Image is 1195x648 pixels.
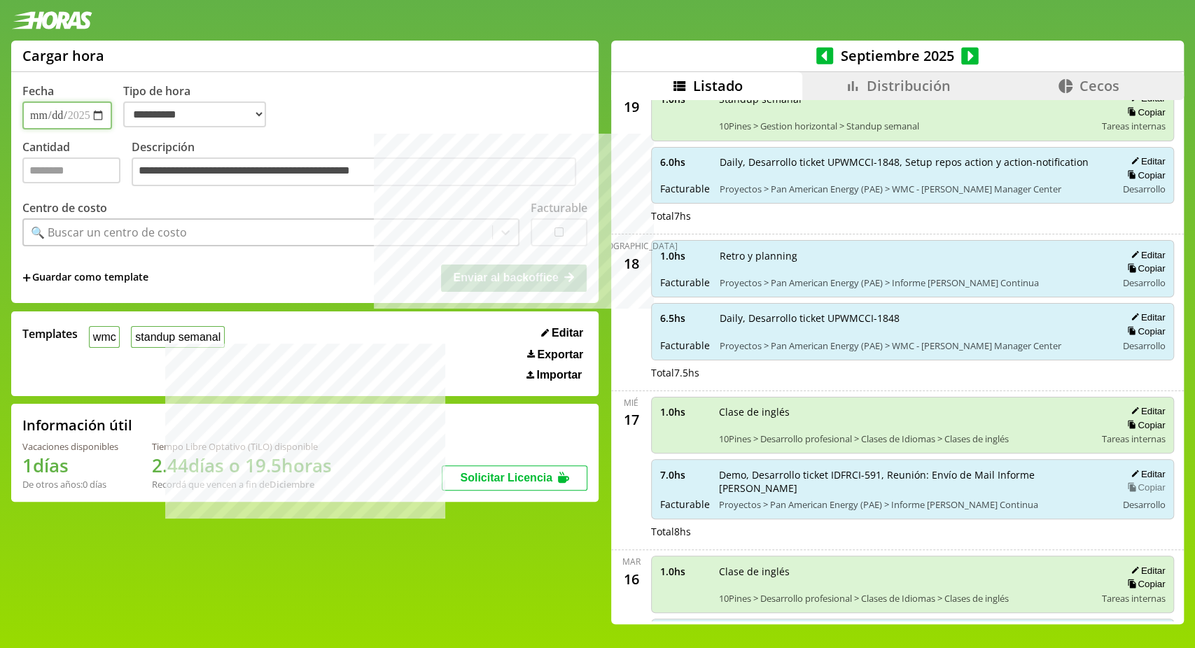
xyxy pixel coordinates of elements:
select: Tipo de hora [123,101,266,127]
button: Editar [1126,468,1165,480]
span: Listado [693,76,743,95]
span: Facturable [660,182,710,195]
button: Editar [1126,311,1165,323]
label: Facturable [531,200,587,216]
label: Tipo de hora [123,83,277,129]
span: Proyectos > Pan American Energy (PAE) > WMC - [PERSON_NAME] Manager Center [720,339,1107,352]
span: +Guardar como template [22,270,148,286]
span: Exportar [537,348,583,361]
button: Editar [1126,155,1165,167]
div: Tiempo Libre Optativo (TiLO) disponible [152,440,332,453]
textarea: Descripción [132,157,576,187]
div: 🔍 Buscar un centro de costo [31,225,187,240]
label: Cantidad [22,139,132,190]
input: Cantidad [22,157,120,183]
button: Editar [1126,249,1165,261]
span: Retro y planning [720,249,1107,262]
div: mié [624,397,638,409]
span: Proyectos > Pan American Energy (PAE) > WMC - [PERSON_NAME] Manager Center [720,183,1107,195]
button: Copiar [1123,419,1165,431]
div: De otros años: 0 días [22,478,118,491]
span: Cecos [1079,76,1119,95]
span: Proyectos > Pan American Energy (PAE) > Informe [PERSON_NAME] Continua [720,276,1107,289]
span: Solicitar Licencia [460,472,552,484]
div: 16 [620,568,643,590]
span: 6.0 hs [660,155,710,169]
span: Daily, Desarrollo ticket UPWMCCI-1848, Setup repos action y action-notification [720,155,1107,169]
div: Recordá que vencen a fin de [152,478,332,491]
div: 19 [620,96,643,118]
span: 6.5 hs [660,311,710,325]
span: 1.0 hs [660,92,709,106]
h2: Información útil [22,416,132,435]
span: Daily, Desarrollo ticket UPWMCCI-1848 [720,311,1107,325]
button: wmc [89,326,120,348]
button: Copiar [1123,169,1165,181]
button: Editar [1126,565,1165,577]
span: Standup semanal [719,92,1092,106]
span: Facturable [660,276,710,289]
span: Septiembre 2025 [833,46,961,65]
span: 1.0 hs [660,565,709,578]
button: Copiar [1123,325,1165,337]
button: Copiar [1123,106,1165,118]
div: 18 [620,252,643,274]
span: Demo, Desarrollo ticket IDFRCI-591, Reunión: Envío de Mail Informe [PERSON_NAME] [719,468,1107,495]
button: Editar [537,326,587,340]
span: 10Pines > Desarrollo profesional > Clases de Idiomas > Clases de inglés [719,432,1092,445]
div: Vacaciones disponibles [22,440,118,453]
span: 10Pines > Gestion horizontal > Standup semanal [719,120,1092,132]
span: Tareas internas [1101,120,1165,132]
img: logotipo [11,11,92,29]
button: standup semanal [131,326,224,348]
button: Exportar [523,348,587,362]
div: Total 7.5 hs [651,366,1175,379]
div: 17 [620,409,643,431]
span: Clase de inglés [719,405,1092,418]
span: Importar [536,369,582,381]
span: Desarrollo [1122,276,1165,289]
span: Clase de inglés [719,565,1092,578]
span: Proyectos > Pan American Energy (PAE) > Informe [PERSON_NAME] Continua [719,498,1107,511]
span: Facturable [660,498,709,511]
span: Editar [552,327,583,339]
span: 1.0 hs [660,405,709,418]
label: Descripción [132,139,587,190]
button: Copiar [1123,262,1165,274]
span: 10Pines > Desarrollo profesional > Clases de Idiomas > Clases de inglés [719,592,1092,605]
button: Copiar [1123,578,1165,590]
b: Diciembre [270,478,314,491]
div: mar [622,556,641,568]
span: + [22,270,31,286]
button: Copiar [1123,481,1165,493]
div: Total 8 hs [651,525,1175,538]
h1: Cargar hora [22,46,104,65]
label: Fecha [22,83,54,99]
span: Desarrollo [1122,339,1165,352]
div: Total 7 hs [651,209,1175,223]
label: Centro de costo [22,200,107,216]
span: Tareas internas [1101,432,1165,445]
span: Tareas internas [1101,592,1165,605]
h1: 2.44 días o 19.5 horas [152,453,332,478]
h1: 1 días [22,453,118,478]
span: 1.0 hs [660,249,710,262]
div: scrollable content [611,100,1184,622]
span: Facturable [660,339,710,352]
span: Desarrollo [1122,183,1165,195]
span: Desarrollo [1122,498,1165,511]
button: Solicitar Licencia [442,465,587,491]
button: Editar [1126,405,1165,417]
span: Distribución [867,76,951,95]
div: [DEMOGRAPHIC_DATA] [585,240,678,252]
span: 7.0 hs [660,468,709,481]
span: Templates [22,326,78,341]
